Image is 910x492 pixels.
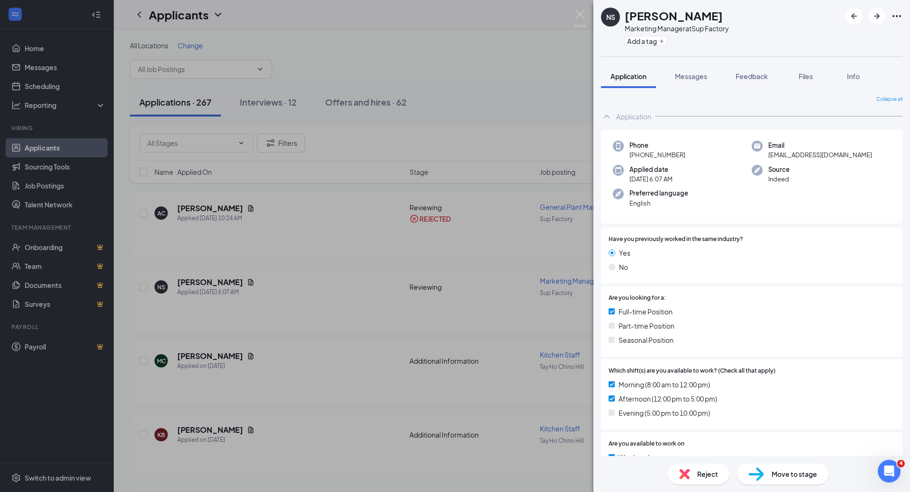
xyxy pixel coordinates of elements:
[768,141,872,150] span: Email
[847,72,860,81] span: Info
[616,112,651,121] div: Application
[606,12,615,22] div: NS
[625,36,667,46] button: PlusAdd a tag
[629,174,673,184] span: [DATE] 6:07 AM
[629,141,685,150] span: Phone
[619,248,630,258] span: Yes
[768,150,872,160] span: [EMAIL_ADDRESS][DOMAIN_NAME]
[675,72,707,81] span: Messages
[799,72,813,81] span: Files
[619,262,628,272] span: No
[610,72,646,81] span: Application
[629,150,685,160] span: [PHONE_NUMBER]
[619,335,673,345] span: Seasonal Position
[629,165,673,174] span: Applied date
[629,198,688,208] span: English
[619,321,674,331] span: Part-time Position
[601,111,612,122] svg: ChevronUp
[736,72,768,81] span: Feedback
[878,460,901,483] iframe: Intercom live chat
[619,379,710,390] span: Morning (8:00 am to 12:00 pm)
[846,8,863,25] button: ArrowLeftNew
[876,96,902,103] span: Collapse all
[697,469,718,479] span: Reject
[768,174,790,184] span: Indeed
[772,469,817,479] span: Move to stage
[848,10,860,22] svg: ArrowLeftNew
[871,10,883,22] svg: ArrowRight
[768,165,790,174] span: Source
[609,235,743,244] span: Have you previously worked in the same industry?
[897,460,905,467] span: 4
[891,10,902,22] svg: Ellipses
[625,8,723,24] h1: [PERSON_NAME]
[629,188,688,198] span: Preferred language
[609,439,684,448] span: Are you available to work on
[609,294,666,303] span: Are you looking for a:
[868,8,885,25] button: ArrowRight
[619,394,717,404] span: Afternoon (12:00 pm to 5:00 pm)
[619,452,653,463] span: Weekends
[609,367,775,376] span: Which shift(s) are you available to work? (Check all that apply)
[619,306,673,317] span: Full-time Position
[625,24,729,33] div: Marketing Manager at Sup Factory
[659,38,664,44] svg: Plus
[619,408,710,418] span: Evening (5:00 pm to 10:00 pm)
